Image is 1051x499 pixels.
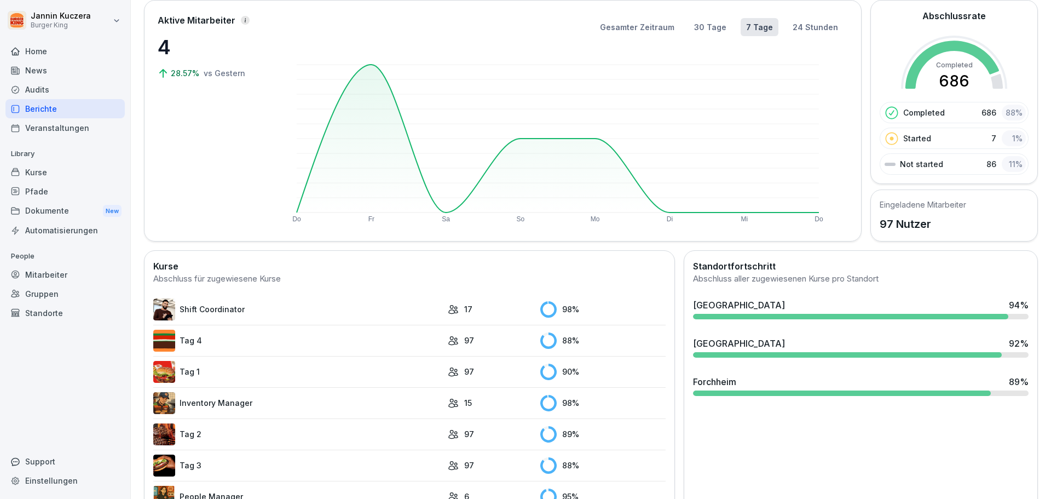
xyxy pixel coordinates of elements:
p: 7 [991,133,996,144]
div: Abschluss aller zugewiesenen Kurse pro Standort [693,273,1029,285]
p: 97 [464,335,474,346]
a: Tag 1 [153,361,442,383]
p: Library [5,145,125,163]
a: DokumenteNew [5,201,125,221]
text: Mi [741,215,748,223]
p: Started [903,133,931,144]
a: Pfade [5,182,125,201]
h5: Eingeladene Mitarbeiter [880,199,966,210]
div: 89 % [1009,375,1029,388]
text: Do [292,215,301,223]
p: 686 [981,107,996,118]
text: Fr [368,215,374,223]
div: 11 % [1002,156,1026,172]
div: Support [5,452,125,471]
p: 97 [464,460,474,471]
a: Kurse [5,163,125,182]
div: 1 % [1002,130,1026,146]
p: Completed [903,107,945,118]
p: Jannin Kuczera [31,12,91,21]
a: News [5,61,125,80]
a: Tag 3 [153,455,442,477]
a: [GEOGRAPHIC_DATA]94% [689,294,1033,324]
div: 94 % [1009,299,1029,312]
div: Dokumente [5,201,125,221]
div: 98 % [540,395,666,411]
img: o1h5p6rcnzw0lu1jns37xjxx.png [153,392,175,414]
div: 88 % [540,332,666,349]
a: Audits [5,80,125,99]
p: 97 Nutzer [880,216,966,232]
div: Abschluss für zugewiesene Kurse [153,273,666,285]
text: Di [667,215,673,223]
p: 17 [464,303,472,315]
a: Tag 2 [153,423,442,445]
button: 24 Stunden [787,18,844,36]
a: Tag 4 [153,330,442,352]
a: Home [5,42,125,61]
img: q4kvd0p412g56irxfxn6tm8s.png [153,299,175,320]
div: 92 % [1009,337,1029,350]
img: kxzo5hlrfunza98hyv09v55a.png [153,361,175,383]
a: Automatisierungen [5,221,125,240]
div: 90 % [540,364,666,380]
img: hzkj8u8nkg09zk50ub0d0otk.png [153,423,175,445]
div: 88 % [1002,105,1026,121]
img: cq6tslmxu1pybroki4wxmcwi.png [153,455,175,477]
p: Aktive Mitarbeiter [158,14,235,27]
a: Mitarbeiter [5,265,125,284]
text: Mo [591,215,600,223]
p: Burger King [31,21,91,29]
img: a35kjdk9hf9utqmhbz0ibbvi.png [153,330,175,352]
div: 89 % [540,426,666,443]
p: 86 [986,158,996,170]
div: [GEOGRAPHIC_DATA] [693,299,785,312]
div: New [103,205,122,217]
a: Veranstaltungen [5,118,125,137]
a: Shift Coordinator [153,299,442,320]
text: So [517,215,525,223]
div: 88 % [540,457,666,474]
div: Forchheim [693,375,736,388]
text: Do [815,215,823,223]
a: Einstellungen [5,471,125,490]
p: People [5,248,125,265]
h2: Kurse [153,260,666,273]
p: 97 [464,428,474,440]
button: 7 Tage [741,18,778,36]
p: 15 [464,397,472,409]
text: Sa [442,215,450,223]
a: Berichte [5,99,125,118]
p: vs Gestern [204,67,245,79]
button: Gesamter Zeitraum [594,18,680,36]
p: Not started [900,158,943,170]
p: 4 [158,32,267,62]
a: Inventory Manager [153,392,442,414]
p: 97 [464,366,474,377]
a: Forchheim89% [689,371,1033,400]
p: 28.57% [171,67,201,79]
a: Standorte [5,303,125,323]
h2: Abschlussrate [922,9,986,22]
button: 30 Tage [689,18,732,36]
a: [GEOGRAPHIC_DATA]92% [689,332,1033,362]
div: [GEOGRAPHIC_DATA] [693,337,785,350]
h2: Standortfortschritt [693,260,1029,273]
a: Gruppen [5,284,125,303]
div: 98 % [540,301,666,318]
